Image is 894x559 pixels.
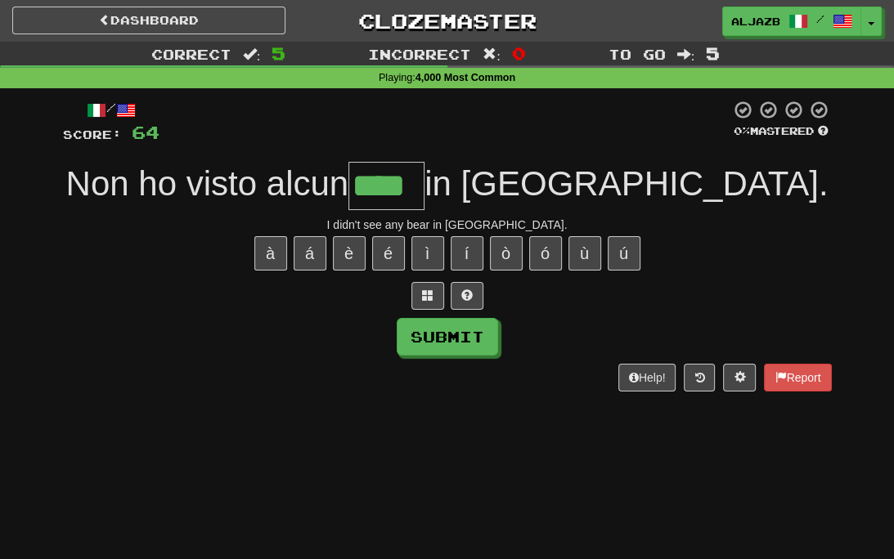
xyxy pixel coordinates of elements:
span: 0 [512,43,526,63]
span: : [483,47,501,61]
a: Dashboard [12,7,285,34]
button: Help! [618,364,676,391]
button: á [294,236,326,271]
button: è [333,236,366,271]
span: / [816,13,824,25]
button: ò [490,236,523,271]
a: Clozemaster [310,7,583,35]
span: Score: [63,127,122,141]
span: To go [609,46,666,62]
button: Submit [397,318,498,356]
span: 64 [132,122,159,142]
button: Report [764,364,831,391]
a: AljazB / [722,7,861,36]
button: é [372,236,405,271]
span: Incorrect [368,46,471,62]
button: ù [568,236,601,271]
span: 0 % [734,124,750,137]
span: in [GEOGRAPHIC_DATA]. [425,164,828,203]
span: Correct [151,46,231,62]
span: : [243,47,261,61]
span: 5 [706,43,720,63]
button: ì [411,236,444,271]
span: : [677,47,695,61]
span: 5 [272,43,285,63]
button: Single letter hint - you only get 1 per sentence and score half the points! alt+h [451,282,483,310]
span: Non ho visto alcun [66,164,349,203]
button: ó [529,236,562,271]
button: Round history (alt+y) [684,364,715,391]
button: à [254,236,287,271]
span: AljazB [731,14,780,29]
div: Mastered [730,124,832,139]
strong: 4,000 Most Common [416,72,515,83]
button: í [451,236,483,271]
button: Switch sentence to multiple choice alt+p [411,282,444,310]
div: / [63,100,159,120]
div: I didn't see any bear in [GEOGRAPHIC_DATA]. [63,217,832,233]
button: ú [608,236,640,271]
